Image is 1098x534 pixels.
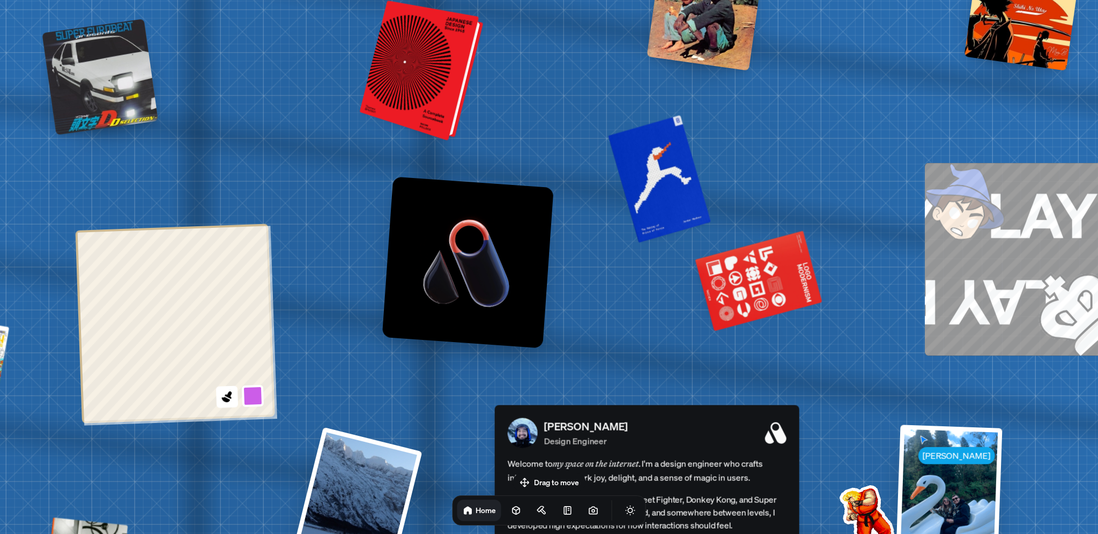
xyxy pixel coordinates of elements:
[553,458,642,469] em: my space on the internet.
[508,493,787,532] p: Growing up, I spent hours playing Street Fighter, Donkey Kong, and Super Mario in a Super Nintend...
[457,500,501,521] a: Home
[544,419,628,435] p: [PERSON_NAME]
[508,457,787,485] span: Welcome to I'm a design engineer who crafts interactions that spark joy, delight, and a sense of ...
[620,500,641,521] button: Toggle Theme
[476,505,496,515] h1: Home
[382,176,554,348] img: Logo variation 100
[544,435,628,448] p: Design Engineer
[508,418,538,448] img: Profile Picture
